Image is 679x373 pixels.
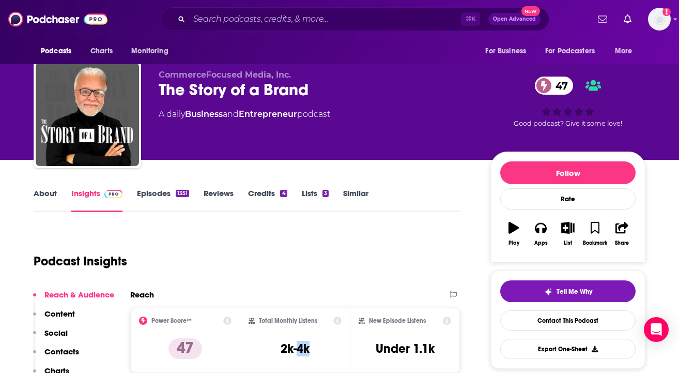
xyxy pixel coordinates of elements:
h3: 2k-4k [281,341,310,356]
img: User Profile [648,8,671,31]
span: and [223,109,239,119]
button: Contacts [33,347,79,366]
span: Charts [90,44,113,58]
span: ⌘ K [461,12,480,26]
span: 47 [545,77,573,95]
img: Podchaser Pro [104,190,122,198]
a: Credits4 [248,188,287,212]
img: tell me why sparkle [544,288,552,296]
div: Rate [500,188,636,210]
button: open menu [124,41,181,61]
button: open menu [34,41,85,61]
a: Entrepreneur [239,109,297,119]
a: Contact This Podcast [500,310,636,331]
span: For Podcasters [545,44,595,58]
button: Play [500,215,527,252]
p: Reach & Audience [44,290,114,300]
div: Apps [534,240,548,246]
div: Share [615,240,629,246]
div: Play [508,240,519,246]
a: Show notifications dropdown [594,10,611,28]
a: Similar [343,188,368,212]
button: Bookmark [581,215,608,252]
p: Social [44,328,68,338]
button: Apps [527,215,554,252]
button: List [554,215,581,252]
div: 1351 [176,190,189,197]
button: Export One-Sheet [500,339,636,359]
button: Share [609,215,636,252]
div: 4 [280,190,287,197]
h2: Total Monthly Listens [259,317,317,324]
button: Content [33,309,75,328]
a: Business [185,109,223,119]
div: Search podcasts, credits, & more... [161,7,549,31]
div: Open Intercom Messenger [644,317,669,342]
a: Lists3 [302,188,329,212]
button: Reach & Audience [33,290,114,309]
span: Open Advanced [493,17,536,22]
span: Good podcast? Give it some love! [514,120,622,127]
a: InsightsPodchaser Pro [71,188,122,212]
div: Bookmark [583,240,607,246]
button: open menu [538,41,610,61]
a: Episodes1351 [137,188,189,212]
div: 3 [322,190,329,197]
button: tell me why sparkleTell Me Why [500,280,636,302]
span: More [615,44,632,58]
span: Tell Me Why [557,288,592,296]
p: Contacts [44,347,79,356]
h1: Podcast Insights [34,253,127,269]
h2: New Episode Listens [369,317,426,324]
button: Show profile menu [648,8,671,31]
input: Search podcasts, credits, & more... [189,11,461,27]
div: 47Good podcast? Give it some love! [490,70,645,134]
svg: Add a profile image [662,8,671,16]
div: List [564,240,572,246]
button: Follow [500,161,636,184]
a: 47 [535,77,573,95]
a: Charts [84,41,119,61]
span: New [521,6,540,16]
p: Content [44,309,75,319]
span: For Business [485,44,526,58]
span: Podcasts [41,44,71,58]
a: About [34,188,57,212]
a: Reviews [204,188,234,212]
span: Logged in as autumncomm [648,8,671,31]
p: 47 [168,338,202,359]
img: The Story of a Brand [36,63,139,166]
span: CommerceFocused Media, Inc. [159,70,291,80]
h2: Reach [130,290,154,300]
button: open menu [608,41,645,61]
h2: Power Score™ [151,317,192,324]
a: Show notifications dropdown [620,10,636,28]
span: Monitoring [131,44,168,58]
button: Open AdvancedNew [488,13,541,25]
button: open menu [478,41,539,61]
img: Podchaser - Follow, Share and Rate Podcasts [8,9,107,29]
h3: Under 1.1k [376,341,435,356]
div: A daily podcast [159,108,330,121]
button: Social [33,328,68,347]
